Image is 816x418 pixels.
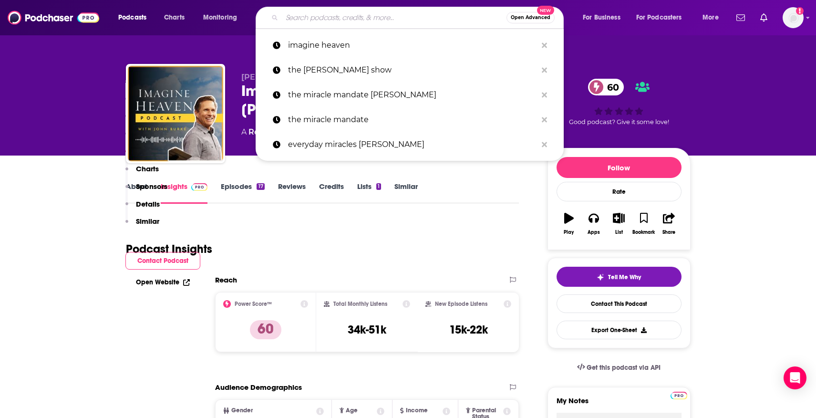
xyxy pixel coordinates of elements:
[784,366,806,389] div: Open Intercom Messenger
[241,126,465,138] div: A podcast
[196,10,249,25] button: open menu
[288,58,537,83] p: the kylie jean show
[333,301,387,307] h2: Total Monthly Listens
[125,182,167,199] button: Sponsors
[671,390,687,399] a: Pro website
[671,392,687,399] img: Podchaser Pro
[256,58,564,83] a: the [PERSON_NAME] show
[598,79,624,95] span: 60
[564,230,574,235] div: Play
[278,182,306,204] a: Reviews
[118,11,146,24] span: Podcasts
[537,6,554,15] span: New
[435,301,487,307] h2: New Episode Listens
[583,11,620,24] span: For Business
[587,364,661,372] span: Get this podcast via API
[662,230,675,235] div: Share
[346,408,358,414] span: Age
[702,11,719,24] span: More
[608,273,641,281] span: Tell Me Why
[406,408,428,414] span: Income
[288,33,537,58] p: imagine heaven
[125,217,159,234] button: Similar
[164,11,185,24] span: Charts
[256,83,564,107] a: the miracle mandate [PERSON_NAME]
[256,107,564,132] a: the miracle mandate
[231,408,253,414] span: Gender
[265,7,573,29] div: Search podcasts, credits, & more...
[250,320,281,339] p: 60
[376,183,381,190] div: 1
[547,73,691,132] div: 60Good podcast? Give it some love!
[136,217,159,226] p: Similar
[125,199,160,217] button: Details
[125,252,200,270] button: Contact Podcast
[511,15,550,20] span: Open Advanced
[348,323,386,337] h3: 34k-51k
[203,11,237,24] span: Monitoring
[256,132,564,157] a: everyday miracles [PERSON_NAME]
[557,294,682,313] a: Contact This Podcast
[256,33,564,58] a: imagine heaven
[696,10,731,25] button: open menu
[319,182,344,204] a: Credits
[630,10,696,25] button: open menu
[733,10,749,26] a: Show notifications dropdown
[783,7,804,28] img: User Profile
[569,118,669,125] span: Good podcast? Give it some love!
[288,83,537,107] p: the miracle mandate joanne moody
[636,11,682,24] span: For Podcasters
[557,267,682,287] button: tell me why sparkleTell Me Why
[257,183,264,190] div: 17
[569,356,669,379] a: Get this podcast via API
[288,132,537,157] p: everyday miracles julie hedenborg
[796,7,804,15] svg: Add a profile image
[588,79,624,95] a: 60
[783,7,804,28] button: Show profile menu
[506,12,555,23] button: Open AdvancedNew
[632,230,655,235] div: Bookmark
[615,230,623,235] div: List
[588,230,600,235] div: Apps
[221,182,264,204] a: Episodes17
[557,182,682,201] div: Rate
[557,157,682,178] button: Follow
[112,10,159,25] button: open menu
[606,207,631,241] button: List
[136,278,190,286] a: Open Website
[128,66,223,161] img: Imagine Heaven Podcast with John Burke
[136,182,167,191] p: Sponsors
[756,10,771,26] a: Show notifications dropdown
[8,9,99,27] img: Podchaser - Follow, Share and Rate Podcasts
[357,182,381,204] a: Lists1
[557,396,682,413] label: My Notes
[557,321,682,339] button: Export One-Sheet
[248,127,281,136] a: Religion
[449,323,488,337] h3: 15k-22k
[288,107,537,132] p: the miracle mandate
[215,383,302,392] h2: Audience Demographics
[215,275,237,284] h2: Reach
[581,207,606,241] button: Apps
[631,207,656,241] button: Bookmark
[394,182,418,204] a: Similar
[235,301,272,307] h2: Power Score™
[557,207,581,241] button: Play
[656,207,681,241] button: Share
[136,199,160,209] p: Details
[282,10,506,25] input: Search podcasts, credits, & more...
[158,10,190,25] a: Charts
[597,273,604,281] img: tell me why sparkle
[241,73,310,82] span: [PERSON_NAME]
[576,10,632,25] button: open menu
[783,7,804,28] span: Logged in as anori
